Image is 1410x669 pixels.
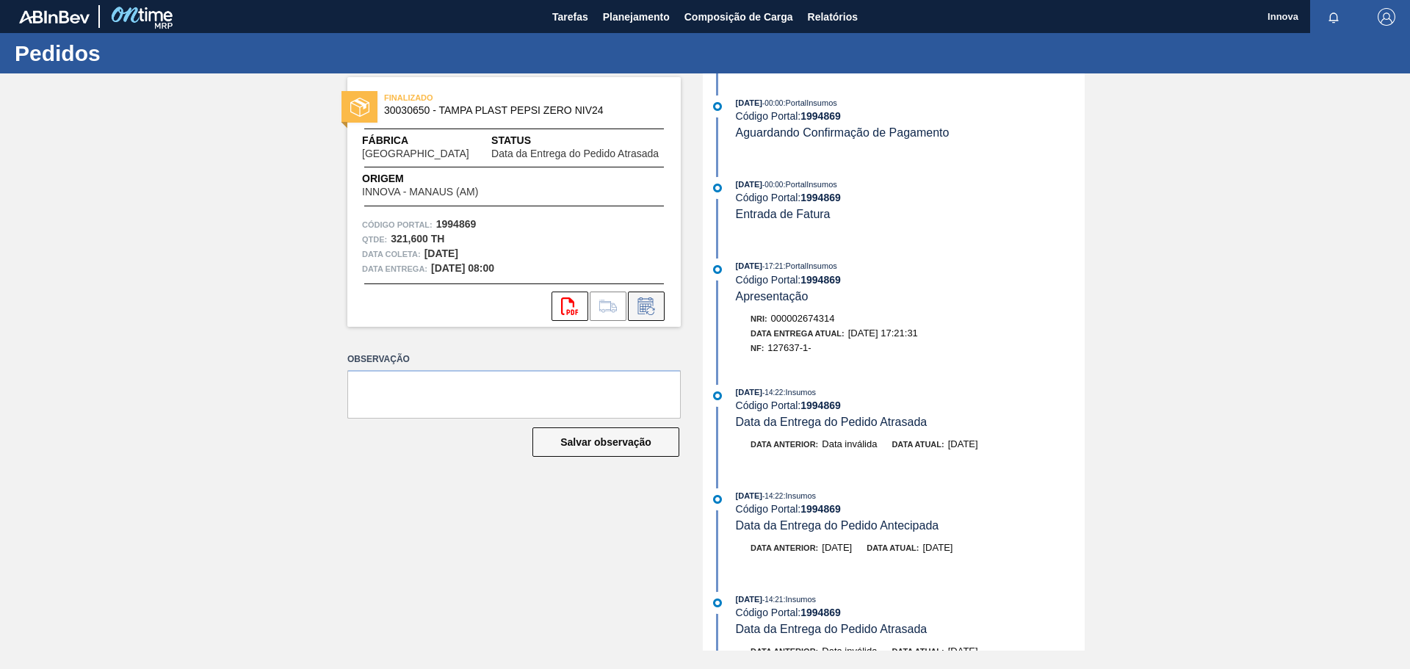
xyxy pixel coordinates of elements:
img: atual [713,102,722,111]
span: [DATE] [948,646,978,657]
span: NF: [751,344,764,352]
div: Ir para Composição de Carga [590,292,626,321]
span: Relatórios [808,8,858,26]
span: : Insumos [783,388,816,397]
strong: 1994869 [800,110,841,122]
span: [DATE] [736,261,762,270]
img: TNhmsLtSVTkK8tSr43FrP2fwEKptu5GPRR3wAAAABJRU5ErkJggg== [19,10,90,23]
span: - 14:22 [762,492,783,500]
span: Data anterior: [751,543,818,552]
span: Data entrega: [362,261,427,276]
strong: [DATE] [424,247,458,259]
span: - 00:00 [762,181,783,189]
strong: [DATE] 08:00 [431,262,494,274]
span: Nri: [751,314,767,323]
div: Código Portal: [736,399,1085,411]
span: : Insumos [783,491,816,500]
h1: Pedidos [15,45,275,62]
span: [GEOGRAPHIC_DATA] [362,148,469,159]
span: Data da Entrega do Pedido Antecipada [736,519,939,532]
span: : Insumos [783,595,816,604]
div: Abrir arquivo PDF [552,292,588,321]
button: Salvar observação [532,427,679,457]
div: Código Portal: [736,192,1085,203]
span: Fábrica [362,133,491,148]
span: Data da Entrega do Pedido Atrasada [736,623,928,635]
strong: 1994869 [800,399,841,411]
span: [DATE] [948,438,978,449]
img: atual [713,391,722,400]
span: [DATE] [736,180,762,189]
span: Planejamento [603,8,670,26]
span: Composição de Carga [684,8,793,26]
img: status [350,98,369,117]
span: - 00:00 [762,99,783,107]
span: Data atual: [892,647,944,656]
img: atual [713,265,722,274]
img: atual [713,495,722,504]
span: Data da Entrega do Pedido Atrasada [491,148,659,159]
span: [DATE] [736,491,762,500]
span: 127637-1- [767,342,811,353]
span: Origem [362,171,520,187]
span: 30030650 - TAMPA PLAST PEPSI ZERO NIV24 [384,105,651,116]
span: Entrada de Fatura [736,208,831,220]
div: Informar alteração no pedido [628,292,665,321]
strong: 1994869 [800,192,841,203]
span: Apresentação [736,290,809,303]
span: Data anterior: [751,440,818,449]
span: [DATE] [736,595,762,604]
span: Aguardando Confirmação de Pagamento [736,126,950,139]
strong: 1994869 [800,274,841,286]
span: Tarefas [552,8,588,26]
strong: 1994869 [800,607,841,618]
span: : PortalInsumos [783,98,836,107]
span: INNOVA - MANAUS (AM) [362,187,478,198]
span: Data Entrega Atual: [751,329,845,338]
span: - 14:22 [762,388,783,397]
span: Data inválida [822,646,877,657]
strong: 1994869 [800,503,841,515]
span: : PortalInsumos [783,261,836,270]
span: [DATE] [736,98,762,107]
span: Qtde : [362,232,387,247]
span: [DATE] [736,388,762,397]
span: : PortalInsumos [783,180,836,189]
div: Código Portal: [736,110,1085,122]
label: Observação [347,349,681,370]
span: Data atual: [867,543,919,552]
div: Código Portal: [736,274,1085,286]
div: Código Portal: [736,503,1085,515]
span: - 17:21 [762,262,783,270]
strong: 1994869 [436,218,477,230]
span: [DATE] 17:21:31 [848,328,918,339]
img: Logout [1378,8,1395,26]
span: [DATE] [822,542,852,553]
span: 000002674314 [771,313,835,324]
strong: 321,600 TH [391,233,444,245]
span: Data atual: [892,440,944,449]
span: Data coleta: [362,247,421,261]
button: Notificações [1310,7,1357,27]
span: Código Portal: [362,217,433,232]
span: Data inválida [822,438,877,449]
div: Código Portal: [736,607,1085,618]
span: Data da Entrega do Pedido Atrasada [736,416,928,428]
img: atual [713,599,722,607]
span: Status [491,133,666,148]
span: Data anterior: [751,647,818,656]
span: [DATE] [922,542,952,553]
span: - 14:21 [762,596,783,604]
span: FINALIZADO [384,90,590,105]
img: atual [713,184,722,192]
